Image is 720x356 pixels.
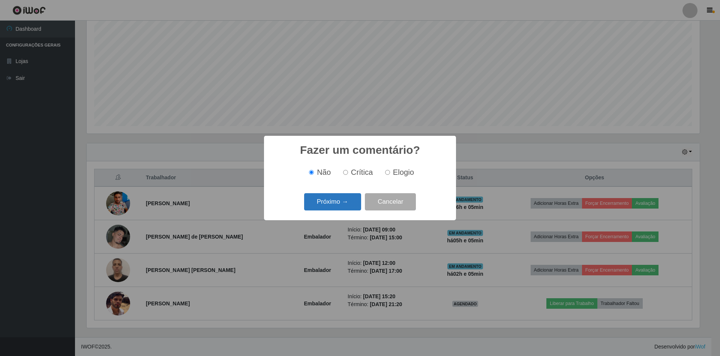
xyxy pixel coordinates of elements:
span: Crítica [351,168,373,176]
h2: Fazer um comentário? [300,143,420,157]
input: Elogio [385,170,390,175]
button: Próximo → [304,193,361,211]
span: Não [317,168,331,176]
button: Cancelar [365,193,416,211]
input: Não [309,170,314,175]
span: Elogio [393,168,414,176]
input: Crítica [343,170,348,175]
